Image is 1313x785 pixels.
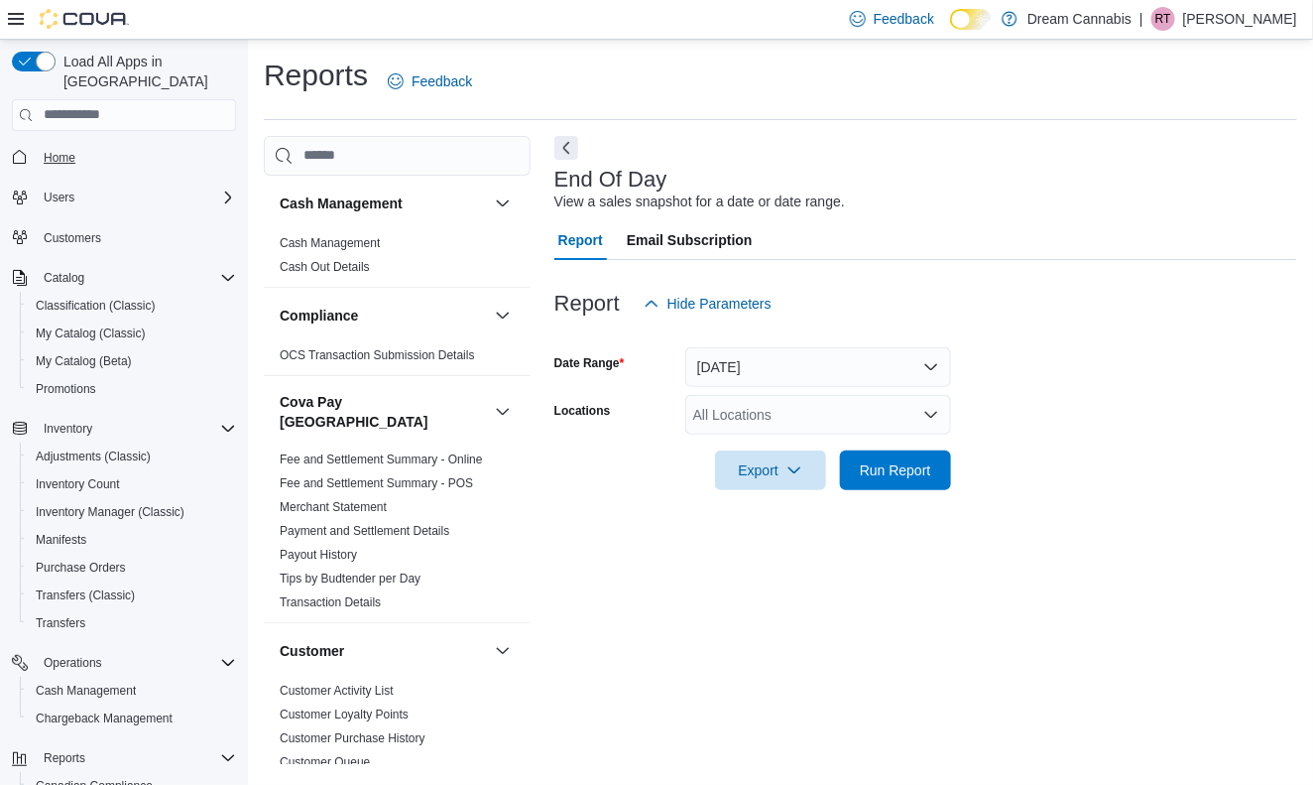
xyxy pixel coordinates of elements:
[28,377,236,401] span: Promotions
[28,349,236,373] span: My Catalog (Beta)
[554,192,845,212] div: View a sales snapshot for a date or date range.
[1027,7,1132,31] p: Dream Cannabis
[4,415,244,443] button: Inventory
[44,421,92,437] span: Inventory
[280,594,381,610] span: Transaction Details
[20,609,244,637] button: Transfers
[28,556,134,580] a: Purchase Orders
[36,353,132,369] span: My Catalog (Beta)
[44,230,101,246] span: Customers
[558,220,603,260] span: Report
[280,755,370,769] a: Customer Queue
[36,225,236,250] span: Customers
[28,472,236,496] span: Inventory Count
[36,449,151,464] span: Adjustments (Classic)
[20,320,244,347] button: My Catalog (Classic)
[491,400,515,424] button: Cova Pay [GEOGRAPHIC_DATA]
[491,639,515,663] button: Customer
[36,266,236,290] span: Catalog
[28,679,144,703] a: Cash Management
[280,236,380,250] a: Cash Management
[280,684,394,698] a: Customer Activity List
[280,499,387,515] span: Merchant Statement
[280,306,358,326] h3: Compliance
[280,730,425,746] span: Customer Purchase History
[4,649,244,677] button: Operations
[380,62,480,101] a: Feedback
[36,226,109,250] a: Customers
[28,445,236,468] span: Adjustments (Classic)
[36,186,236,209] span: Users
[36,146,83,170] a: Home
[36,651,110,675] button: Operations
[727,451,814,490] span: Export
[491,304,515,327] button: Compliance
[28,445,159,468] a: Adjustments (Classic)
[636,284,779,324] button: Hide Parameters
[950,9,992,30] input: Dark Mode
[36,417,100,441] button: Inventory
[412,71,472,91] span: Feedback
[44,190,74,205] span: Users
[280,707,409,722] span: Customer Loyalty Points
[36,326,146,341] span: My Catalog (Classic)
[280,524,449,538] a: Payment and Settlement Details
[20,292,244,320] button: Classification (Classic)
[20,554,244,582] button: Purchase Orders
[264,448,531,622] div: Cova Pay [GEOGRAPHIC_DATA]
[28,322,154,345] a: My Catalog (Classic)
[280,452,483,467] span: Fee and Settlement Summary - Online
[667,294,772,314] span: Hide Parameters
[280,708,409,721] a: Customer Loyalty Points
[28,377,104,401] a: Promotions
[280,500,387,514] a: Merchant Statement
[28,528,236,552] span: Manifests
[28,611,236,635] span: Transfers
[627,220,753,260] span: Email Subscription
[40,9,129,29] img: Cova
[36,186,82,209] button: Users
[280,683,394,699] span: Customer Activity List
[20,526,244,554] button: Manifests
[28,584,143,607] a: Transfers (Classic)
[36,298,156,314] span: Classification (Classic)
[685,347,951,387] button: [DATE]
[554,355,625,371] label: Date Range
[20,347,244,375] button: My Catalog (Beta)
[56,52,236,91] span: Load All Apps in [GEOGRAPHIC_DATA]
[4,744,244,772] button: Reports
[280,595,381,609] a: Transaction Details
[36,532,86,548] span: Manifests
[36,746,236,770] span: Reports
[44,655,102,671] span: Operations
[280,475,473,491] span: Fee and Settlement Summary - POS
[4,223,244,252] button: Customers
[20,677,244,705] button: Cash Management
[44,270,84,286] span: Catalog
[1155,7,1171,31] span: RT
[28,556,236,580] span: Purchase Orders
[280,259,370,275] span: Cash Out Details
[36,417,236,441] span: Inventory
[1151,7,1175,31] div: Robert Taylor
[20,498,244,526] button: Inventory Manager (Classic)
[280,548,357,562] a: Payout History
[280,476,473,490] a: Fee and Settlement Summary - POS
[264,56,368,95] h1: Reports
[36,560,126,576] span: Purchase Orders
[280,731,425,745] a: Customer Purchase History
[280,348,475,362] a: OCS Transaction Submission Details
[4,143,244,172] button: Home
[923,407,939,423] button: Open list of options
[36,711,173,726] span: Chargeback Management
[554,136,578,160] button: Next
[280,194,487,213] button: Cash Management
[280,392,487,432] h3: Cova Pay [GEOGRAPHIC_DATA]
[280,306,487,326] button: Compliance
[554,403,611,419] label: Locations
[280,235,380,251] span: Cash Management
[20,705,244,732] button: Chargeback Management
[280,641,487,661] button: Customer
[860,460,931,480] span: Run Report
[36,266,92,290] button: Catalog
